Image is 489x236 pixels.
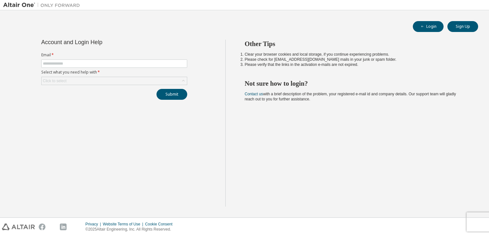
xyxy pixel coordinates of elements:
li: Please check for [EMAIL_ADDRESS][DOMAIN_NAME] mails in your junk or spam folder. [245,57,467,62]
p: © 2025 Altair Engineering, Inc. All Rights Reserved. [85,227,176,232]
li: Please verify that the links in the activation e-mails are not expired. [245,62,467,67]
div: Privacy [85,222,103,227]
h2: Not sure how to login? [245,79,467,88]
img: linkedin.svg [60,224,67,230]
label: Email [41,52,187,58]
div: Website Terms of Use [103,222,145,227]
button: Submit [156,89,187,100]
div: Click to select [43,78,67,83]
img: facebook.svg [39,224,45,230]
button: Login [413,21,444,32]
button: Sign Up [447,21,478,32]
div: Account and Login Help [41,40,158,45]
label: Select what you need help with [41,70,187,75]
img: Altair One [3,2,83,8]
a: Contact us [245,92,263,96]
span: with a brief description of the problem, your registered e-mail id and company details. Our suppo... [245,92,456,101]
img: altair_logo.svg [2,224,35,230]
h2: Other Tips [245,40,467,48]
li: Clear your browser cookies and local storage, if you continue experiencing problems. [245,52,467,57]
div: Cookie Consent [145,222,176,227]
div: Click to select [42,77,187,85]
